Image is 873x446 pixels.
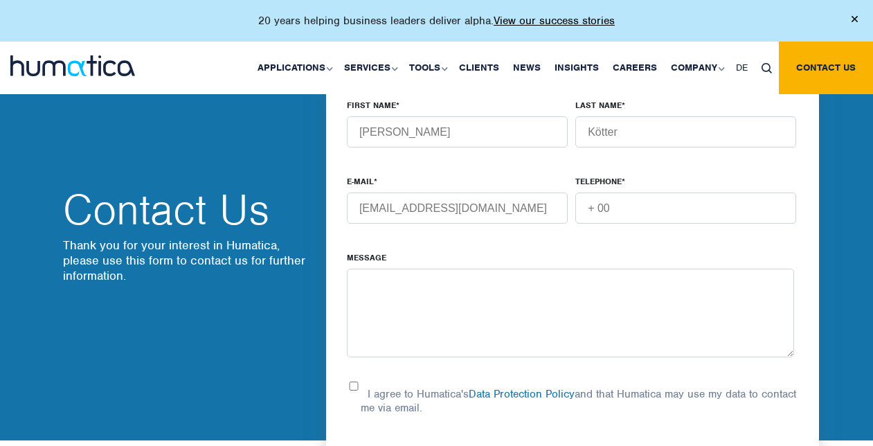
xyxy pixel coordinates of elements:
span: DE [736,62,748,73]
span: Message [347,252,386,263]
img: logo [10,55,135,76]
a: View our success stories [494,14,615,28]
input: Last name [575,116,796,148]
span: FIRST NAME [347,100,396,111]
a: Insights [548,42,606,94]
span: E-MAIL [347,176,374,187]
img: search_icon [762,63,772,73]
p: 20 years helping business leaders deliver alpha. [258,14,615,28]
a: Contact us [779,42,873,94]
a: News [506,42,548,94]
span: LAST NAME [575,100,622,111]
a: DE [729,42,755,94]
input: + 00 [575,193,796,224]
a: Applications [251,42,337,94]
a: Services [337,42,402,94]
a: Tools [402,42,452,94]
p: Thank you for your interest in Humatica, please use this form to contact us for further information. [63,238,312,283]
p: I agree to Humatica's and that Humatica may use my data to contact me via email. [361,387,796,415]
a: Clients [452,42,506,94]
span: TELEPHONE [575,176,622,187]
input: First name [347,116,568,148]
a: Careers [606,42,664,94]
input: I agree to Humatica'sData Protection Policyand that Humatica may use my data to contact me via em... [347,382,361,391]
a: Data Protection Policy [469,387,575,401]
h2: Contact Us [63,189,312,231]
a: Company [664,42,729,94]
input: name@company.com [347,193,568,224]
